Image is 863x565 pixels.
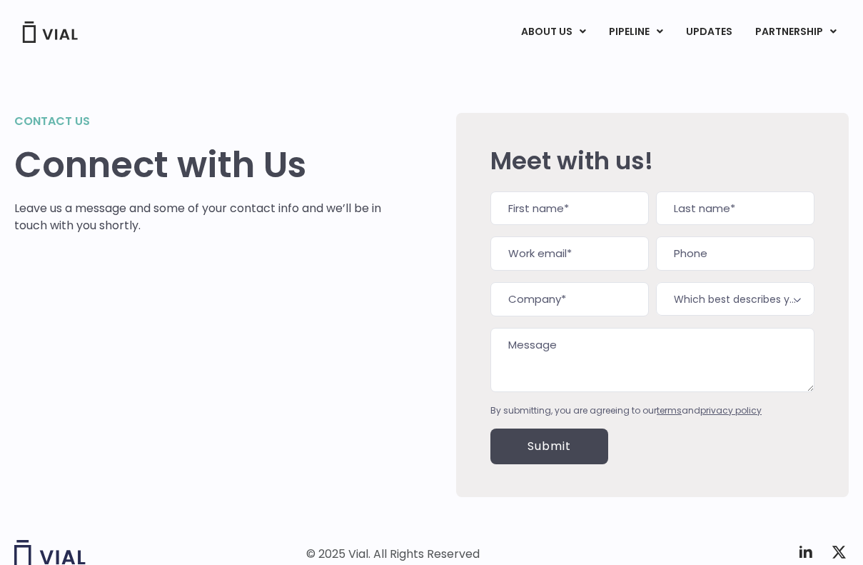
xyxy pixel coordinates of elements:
[700,404,762,416] a: privacy policy
[744,20,848,44] a: PARTNERSHIPMenu Toggle
[656,282,814,316] span: Which best describes you?*
[597,20,674,44] a: PIPELINEMenu Toggle
[21,21,79,43] img: Vial Logo
[490,147,814,174] h2: Meet with us!
[657,404,682,416] a: terms
[490,429,608,464] input: Submit
[675,20,743,44] a: UPDATES
[656,236,814,271] input: Phone
[510,20,597,44] a: ABOUT USMenu Toggle
[490,191,649,226] input: First name*
[14,113,413,130] h2: Contact us
[490,404,814,417] div: By submitting, you are agreeing to our and
[656,191,814,226] input: Last name*
[14,144,413,186] h1: Connect with Us
[490,236,649,271] input: Work email*
[14,200,413,234] p: Leave us a message and some of your contact info and we’ll be in touch with you shortly.
[490,282,649,316] input: Company*
[306,546,480,562] div: © 2025 Vial. All Rights Reserved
